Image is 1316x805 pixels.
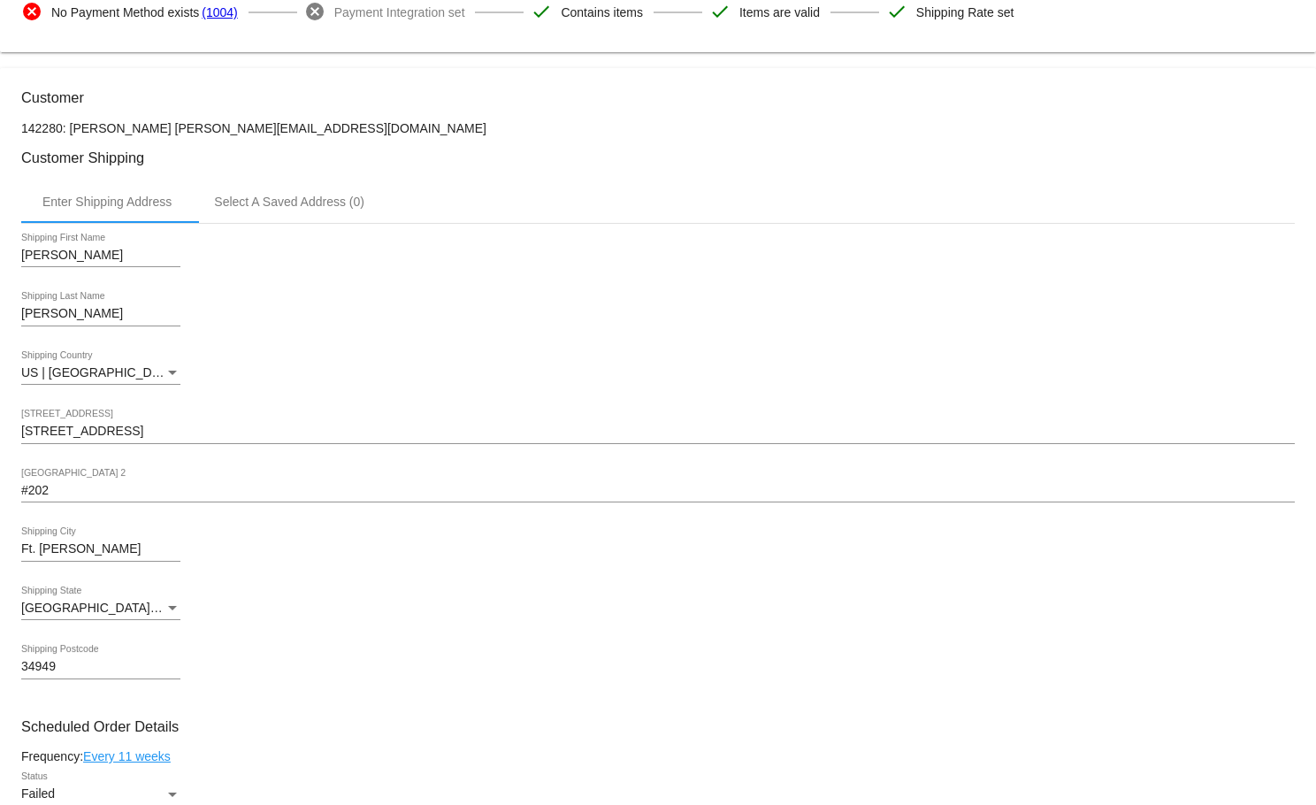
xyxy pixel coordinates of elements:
[21,484,1295,498] input: Shipping Street 2
[21,602,180,616] mat-select: Shipping State
[21,307,180,321] input: Shipping Last Name
[21,425,1295,439] input: Shipping Street 1
[83,749,171,763] a: Every 11 weeks
[214,195,364,209] div: Select A Saved Address (0)
[21,542,180,556] input: Shipping City
[304,1,325,22] mat-icon: cancel
[42,195,172,209] div: Enter Shipping Address
[21,660,180,674] input: Shipping Postcode
[709,1,731,22] mat-icon: check
[21,121,1295,135] p: 142280: [PERSON_NAME] [PERSON_NAME][EMAIL_ADDRESS][DOMAIN_NAME]
[886,1,907,22] mat-icon: check
[531,1,552,22] mat-icon: check
[21,366,180,380] mat-select: Shipping Country
[21,749,1295,763] div: Frequency:
[21,149,1295,166] h3: Customer Shipping
[21,1,42,22] mat-icon: cancel
[21,249,180,263] input: Shipping First Name
[21,365,178,379] span: US | [GEOGRAPHIC_DATA]
[21,787,180,801] mat-select: Status
[21,89,1295,106] h3: Customer
[21,718,1295,735] h3: Scheduled Order Details
[21,786,55,801] span: Failed
[21,601,229,615] span: [GEOGRAPHIC_DATA] | [US_STATE]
